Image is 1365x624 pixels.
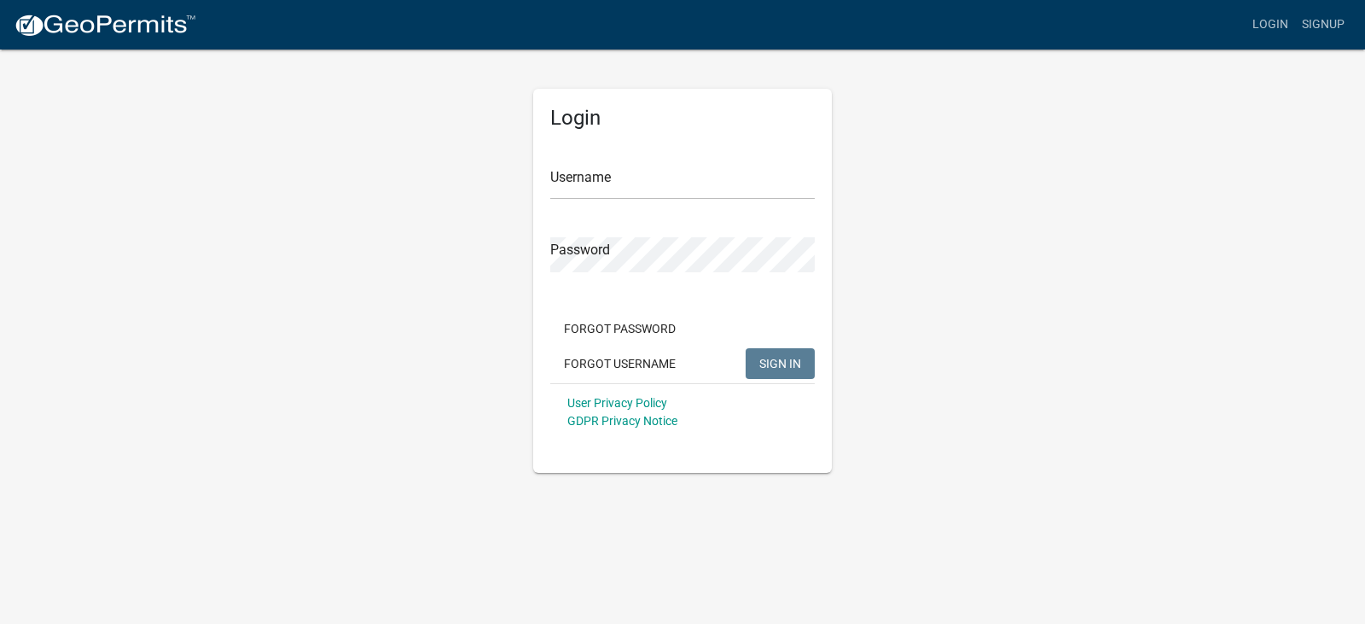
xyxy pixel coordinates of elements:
a: GDPR Privacy Notice [567,414,677,428]
span: SIGN IN [759,356,801,370]
a: Login [1246,9,1295,41]
a: Signup [1295,9,1351,41]
button: SIGN IN [746,348,815,379]
h5: Login [550,106,815,131]
a: User Privacy Policy [567,396,667,410]
button: Forgot Username [550,348,689,379]
button: Forgot Password [550,313,689,344]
